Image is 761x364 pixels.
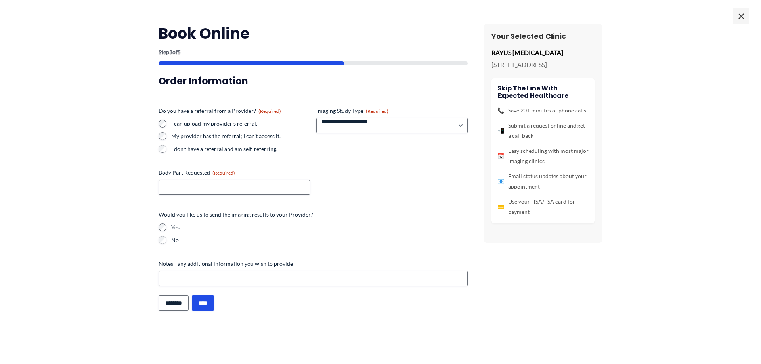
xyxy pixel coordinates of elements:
[491,32,595,41] h3: Your Selected Clinic
[171,236,468,244] label: No
[159,50,468,55] p: Step of
[171,223,468,231] label: Yes
[316,107,468,115] label: Imaging Study Type
[497,196,589,217] li: Use your HSA/FSA card for payment
[159,169,310,177] label: Body Part Requested
[159,211,313,219] legend: Would you like us to send the imaging results to your Provider?
[178,49,181,55] span: 5
[159,24,468,43] h2: Book Online
[497,171,589,192] li: Email status updates about your appointment
[159,107,281,115] legend: Do you have a referral from a Provider?
[497,151,504,161] span: 📅
[159,260,468,268] label: Notes - any additional information you wish to provide
[733,8,749,24] span: ×
[212,170,235,176] span: (Required)
[171,120,310,128] label: I can upload my provider's referral.
[366,108,388,114] span: (Required)
[497,146,589,166] li: Easy scheduling with most major imaging clinics
[159,75,468,87] h3: Order Information
[497,84,589,99] h4: Skip the line with Expected Healthcare
[171,132,310,140] label: My provider has the referral; I can't access it.
[258,108,281,114] span: (Required)
[497,105,589,116] li: Save 20+ minutes of phone calls
[491,47,595,59] p: RAYUS [MEDICAL_DATA]
[497,126,504,136] span: 📲
[497,105,504,116] span: 📞
[497,120,589,141] li: Submit a request online and get a call back
[171,145,310,153] label: I don't have a referral and am self-referring.
[497,202,504,212] span: 💳
[497,176,504,187] span: 📧
[169,49,172,55] span: 3
[491,59,595,71] p: [STREET_ADDRESS]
